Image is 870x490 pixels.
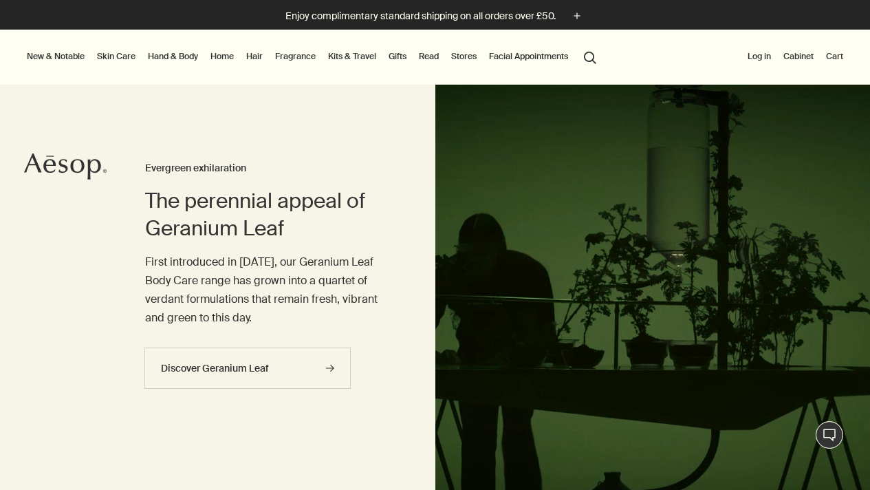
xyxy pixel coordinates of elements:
[145,160,380,177] h3: Evergreen exhilaration
[745,48,774,65] button: Log in
[448,48,479,65] button: Stores
[823,48,846,65] button: Cart
[24,153,107,184] a: Aesop
[781,48,816,65] a: Cabinet
[243,48,265,65] a: Hair
[816,421,843,449] button: Live Assistance
[386,48,409,65] a: Gifts
[272,48,318,65] a: Fragrance
[145,187,380,242] h2: The perennial appeal of Geranium Leaf
[24,48,87,65] button: New & Notable
[24,153,107,180] svg: Aesop
[145,253,380,328] p: First introduced in [DATE], our Geranium Leaf Body Care range has grown into a quartet of verdant...
[486,48,571,65] a: Facial Appointments
[285,9,556,23] p: Enjoy complimentary standard shipping on all orders over £50.
[94,48,138,65] a: Skin Care
[745,30,846,85] nav: supplementary
[145,48,201,65] a: Hand & Body
[144,348,351,389] a: Discover Geranium Leaf
[208,48,237,65] a: Home
[24,30,602,85] nav: primary
[578,43,602,70] button: Open search
[285,8,585,24] button: Enjoy complimentary standard shipping on all orders over £50.
[416,48,442,65] a: Read
[325,48,379,65] a: Kits & Travel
